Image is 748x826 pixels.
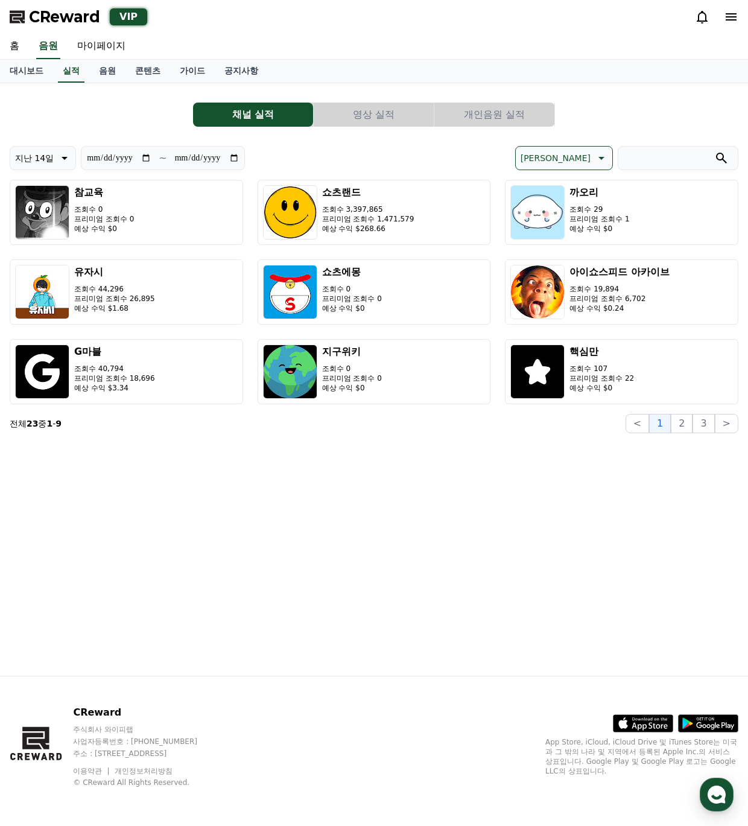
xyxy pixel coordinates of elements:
p: © CReward All Rights Reserved. [73,778,220,787]
h3: 핵심만 [569,345,634,359]
p: 조회수 0 [322,364,382,373]
a: 채널 실적 [193,103,314,127]
div: VIP [110,8,147,25]
p: App Store, iCloud, iCloud Drive 및 iTunes Store는 미국과 그 밖의 나라 및 지역에서 등록된 Apple Inc.의 서비스 상표입니다. Goo... [545,737,738,776]
button: 채널 실적 [193,103,313,127]
p: 조회수 107 [569,364,634,373]
img: 쇼츠에몽 [263,265,317,319]
a: 설정 [156,383,232,413]
strong: 1 [46,419,52,428]
a: 가이드 [170,60,215,83]
a: CReward [10,7,100,27]
p: 조회수 29 [569,205,629,214]
button: 지구위키 조회수 0 프리미엄 조회수 0 예상 수익 $0 [258,339,491,404]
h3: 까오리 [569,185,629,200]
p: 예상 수익 $0 [322,383,382,393]
h3: 쇼츠에몽 [322,265,382,279]
strong: 23 [27,419,38,428]
p: 조회수 0 [322,284,382,294]
p: 주식회사 와이피랩 [73,725,220,734]
p: 프리미엄 조회수 0 [322,294,382,303]
p: 예상 수익 $0.24 [569,303,670,313]
button: > [715,414,738,433]
button: 아이쇼스피드 아카이브 조회수 19,894 프리미엄 조회수 6,702 예상 수익 $0.24 [505,259,738,325]
button: 2 [671,414,693,433]
a: 음원 [36,34,60,59]
button: 유자시 조회수 44,296 프리미엄 조회수 26,895 예상 수익 $1.68 [10,259,243,325]
p: 조회수 40,794 [74,364,155,373]
button: 쇼츠에몽 조회수 0 프리미엄 조회수 0 예상 수익 $0 [258,259,491,325]
button: 3 [693,414,714,433]
span: 설정 [186,401,201,410]
p: 프리미엄 조회수 18,696 [74,373,155,383]
button: [PERSON_NAME] [515,146,613,170]
a: 콘텐츠 [125,60,170,83]
button: 까오리 조회수 29 프리미엄 조회수 1 예상 수익 $0 [505,180,738,245]
p: 프리미엄 조회수 22 [569,373,634,383]
p: 프리미엄 조회수 26,895 [74,294,155,303]
button: 지난 14일 [10,146,76,170]
p: 예상 수익 $0 [322,303,382,313]
a: 이용약관 [73,767,111,775]
p: 예상 수익 $1.68 [74,303,155,313]
p: 조회수 19,894 [569,284,670,294]
button: < [626,414,649,433]
strong: 9 [55,419,62,428]
p: 예상 수익 $0 [569,383,634,393]
p: 예상 수익 $3.34 [74,383,155,393]
img: G마블 [15,345,69,399]
a: 대화 [80,383,156,413]
button: 1 [649,414,671,433]
p: 조회수 0 [74,205,134,214]
button: 참교육 조회수 0 프리미엄 조회수 0 예상 수익 $0 [10,180,243,245]
button: 쇼츠랜드 조회수 3,397,865 프리미엄 조회수 1,471,579 예상 수익 $268.66 [258,180,491,245]
img: 유자시 [15,265,69,319]
p: 프리미엄 조회수 0 [322,373,382,383]
span: CReward [29,7,100,27]
img: 까오리 [510,185,565,240]
p: 조회수 44,296 [74,284,155,294]
a: 마이페이지 [68,34,135,59]
p: [PERSON_NAME] [521,150,591,167]
button: 영상 실적 [314,103,434,127]
p: 프리미엄 조회수 0 [74,214,134,224]
p: 조회수 3,397,865 [322,205,414,214]
h3: 아이쇼스피드 아카이브 [569,265,670,279]
a: 음원 [89,60,125,83]
button: 핵심만 조회수 107 프리미엄 조회수 22 예상 수익 $0 [505,339,738,404]
p: 예상 수익 $268.66 [322,224,414,234]
p: 프리미엄 조회수 1,471,579 [322,214,414,224]
p: ~ [159,151,166,165]
span: 홈 [38,401,45,410]
span: 대화 [110,401,125,411]
a: 공지사항 [215,60,268,83]
a: 실적 [58,60,84,83]
h3: 유자시 [74,265,155,279]
a: 개인정보처리방침 [115,767,173,775]
img: 핵심만 [510,345,565,399]
img: 아이쇼스피드 아카이브 [510,265,565,319]
p: 예상 수익 $0 [569,224,629,234]
p: 사업자등록번호 : [PHONE_NUMBER] [73,737,220,746]
p: CReward [73,705,220,720]
img: 지구위키 [263,345,317,399]
img: 쇼츠랜드 [263,185,317,240]
p: 전체 중 - [10,418,62,430]
button: G마블 조회수 40,794 프리미엄 조회수 18,696 예상 수익 $3.34 [10,339,243,404]
img: 참교육 [15,185,69,240]
p: 프리미엄 조회수 1 [569,214,629,224]
button: 개인음원 실적 [434,103,554,127]
h3: 참교육 [74,185,134,200]
a: 영상 실적 [314,103,434,127]
p: 주소 : [STREET_ADDRESS] [73,749,220,758]
p: 지난 14일 [15,150,54,167]
h3: G마블 [74,345,155,359]
p: 프리미엄 조회수 6,702 [569,294,670,303]
p: 예상 수익 $0 [74,224,134,234]
h3: 쇼츠랜드 [322,185,414,200]
h3: 지구위키 [322,345,382,359]
a: 홈 [4,383,80,413]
